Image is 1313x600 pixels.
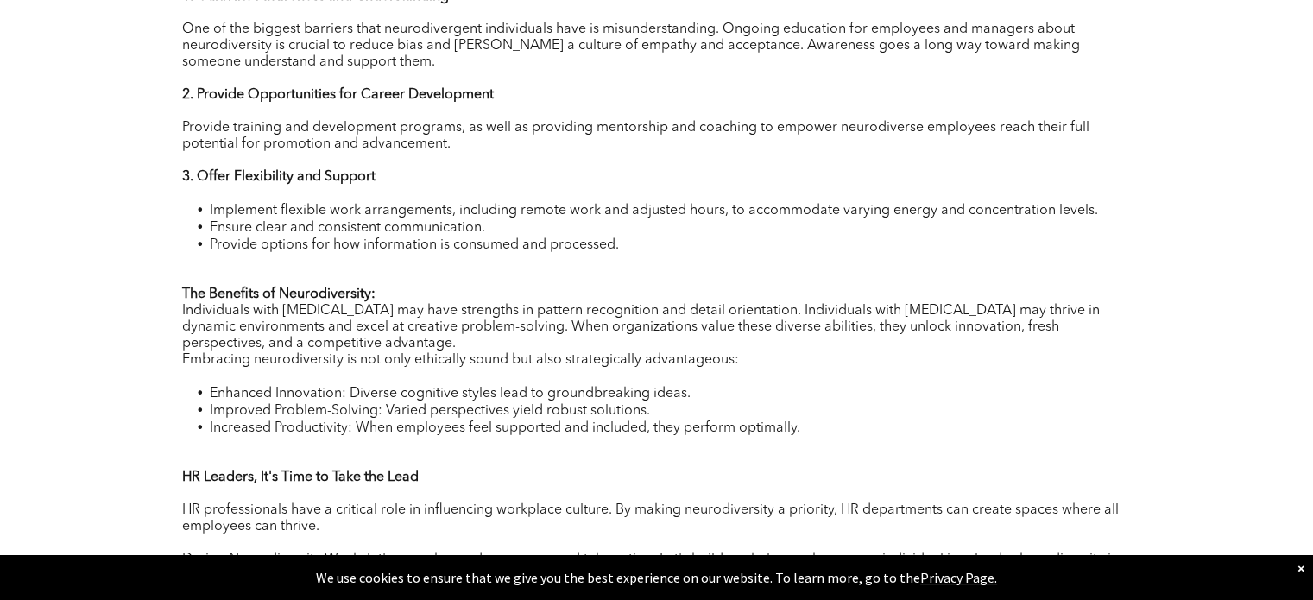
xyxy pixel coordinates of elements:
[210,404,650,418] span: Improved Problem-Solving: Varied perspectives yield robust solutions.
[210,387,691,401] span: Enhanced Innovation: Diverse cognitive styles lead to groundbreaking ideas.
[1297,559,1304,577] div: Dismiss notification
[182,471,419,484] strong: HR Leaders, It's Time to Take the Lead
[182,353,739,367] span: Embracing neurodiversity is not only ethically sound but also strategically advantageous:
[182,287,376,301] strong: The Benefits of Neurodiversity:
[210,221,485,235] span: Ensure clear and consistent communication.
[920,569,997,586] a: Privacy Page.
[182,503,1119,534] span: HR professionals have a critical role in influencing workplace culture. By making neurodiversity ...
[182,170,376,184] strong: 3. Offer Flexibility and Support
[182,22,1080,69] span: One of the biggest barriers that neurodivergent individuals have is misunderstanding. Ongoing edu...
[182,121,1089,151] span: Provide training and development programs, as well as providing mentorship and coaching to empowe...
[182,88,494,102] strong: 2. Provide Opportunities for Career Development
[210,204,1098,218] span: Implement flexible work arrangements, including remote work and adjusted hours, to accommodate va...
[182,553,1128,583] span: During Neurodiversity Week, let's move beyond awareness and take action. Let's build workplaces w...
[210,421,800,435] span: Increased Productivity: When employees feel supported and included, they perform optimally.
[210,238,619,252] span: Provide options for how information is consumed and processed.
